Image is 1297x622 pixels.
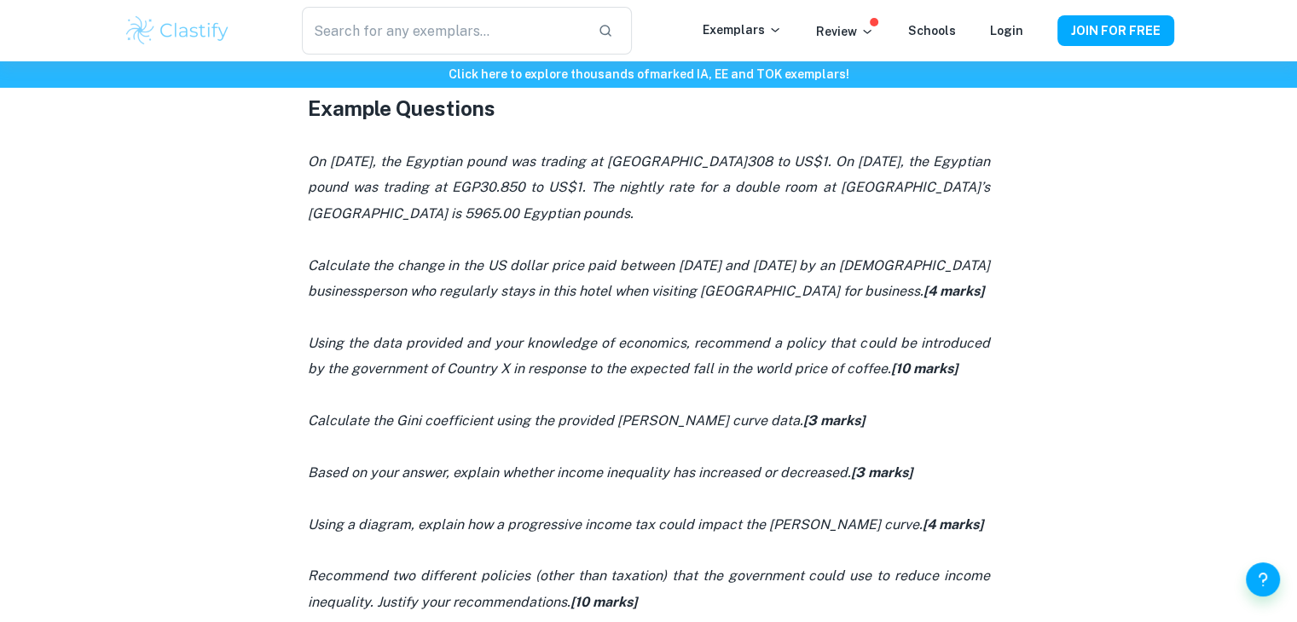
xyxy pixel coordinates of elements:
[308,412,865,429] i: Calculate the Gini coefficient using the provided [PERSON_NAME] curve data.
[1057,15,1174,46] button: JOIN FOR FREE
[570,594,637,610] strong: [10 marks]
[308,257,990,299] i: Calculate the change in the US dollar price paid between [DATE] and [DATE] by an [DEMOGRAPHIC_DAT...
[803,412,865,429] strong: [3 marks]
[308,567,990,609] i: Recommend two different policies (other than taxation) that the government could use to reduce in...
[3,65,1294,84] h6: Click here to explore thousands of marked IA, EE and TOK exemplars !
[924,283,984,299] strong: [4 marks]
[308,335,990,377] i: Using the data provided and your knowledge of economics, recommend a policy that could be introdu...
[302,7,583,55] input: Search for any exemplars...
[816,22,874,41] p: Review
[908,24,956,37] a: Schools
[923,516,983,533] strong: [4 marks]
[703,20,782,39] p: Exemplars
[851,464,912,481] strong: [3 marks]
[891,360,958,377] strong: [10 marks]
[308,464,912,481] i: Based on your answer, explain whether income inequality has increased or decreased.
[990,24,1023,37] a: Login
[308,516,983,533] i: Using a diagram, explain how a progressive income tax could impact the [PERSON_NAME] curve.
[124,14,232,48] img: Clastify logo
[308,96,495,120] strong: Example Questions
[308,153,990,222] i: On [DATE], the Egyptian pound was trading at [GEOGRAPHIC_DATA]308 to US$1. On [DATE], the Egyptia...
[1246,562,1280,596] button: Help and Feedback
